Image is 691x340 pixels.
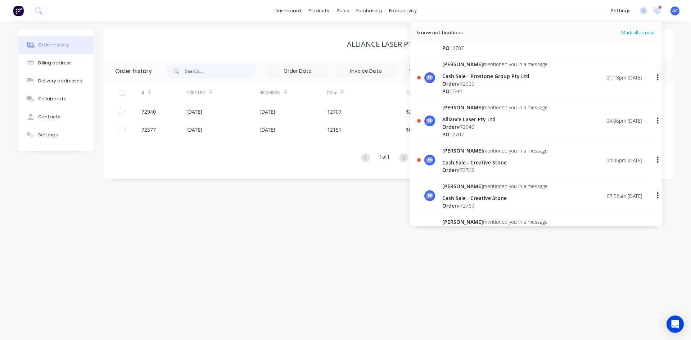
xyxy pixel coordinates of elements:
div: # [141,90,144,96]
div: Order history [38,42,69,48]
div: Collaborate [38,96,67,102]
div: $2,471.15 [406,108,429,115]
span: PO [442,88,450,95]
div: 72940 [141,108,156,115]
div: # [141,83,186,103]
div: sales [333,5,353,16]
div: PO # [327,90,337,96]
button: Settings [18,126,94,144]
div: 5 new notifications [417,29,463,36]
span: PO [442,131,450,138]
div: $658.24 [406,126,425,133]
button: Delivery addresses [18,72,94,90]
div: mentioned you in a message [442,218,548,226]
div: Billing address [38,60,72,66]
div: productivity [385,5,420,16]
img: Factory [13,5,24,16]
div: # 72769 [442,202,548,209]
div: 04:06pm [DATE] [606,117,642,124]
span: [PERSON_NAME] [442,104,483,111]
div: Settings [38,132,58,138]
button: Order history [18,36,94,54]
div: Order history [115,67,152,76]
input: Invoice Date [336,66,396,77]
span: Mark all as read [595,29,655,36]
div: 12707 [442,44,548,52]
span: [PERSON_NAME] [442,61,483,68]
div: 12707 [442,131,548,138]
input: Order Date [267,66,328,77]
span: [PERSON_NAME] [442,147,483,154]
div: mentioned you in a message [442,147,548,154]
div: Required [259,90,280,96]
div: # 72940 [442,123,548,131]
span: Order [442,167,457,173]
div: mentioned you in a message [442,182,548,190]
div: # 72769 [442,166,548,174]
div: [DATE] [259,126,275,133]
span: AC [672,8,678,14]
div: mentioned you in a message [442,60,548,68]
div: Total Value [406,90,433,96]
button: Contacts [18,108,94,126]
div: Delivery addresses [38,78,82,84]
div: 01:18pm [DATE] [606,74,642,81]
div: Total Value [406,83,462,103]
span: PO [442,45,450,51]
div: Cash Sale - Creative Stone [442,194,548,202]
div: Required [259,83,327,103]
div: mentioned you in a message [442,104,548,111]
button: Collaborate [18,90,94,108]
span: [PERSON_NAME] [442,218,483,225]
div: Created [186,83,259,103]
span: [PERSON_NAME] [442,183,483,190]
div: Cash Sale - Creative Stone [442,159,548,166]
div: 04:05pm [DATE] [606,157,642,164]
button: Billing address [18,54,94,72]
div: Cash Sale - Prostone Group Pty Ltd [442,72,548,80]
div: 12707 [327,108,342,115]
div: PO # [327,83,406,103]
div: # 72909 [442,80,548,87]
div: [DATE] [186,108,202,115]
div: 07:58am [DATE] [607,192,642,200]
div: Created [186,90,206,96]
div: products [305,5,333,16]
div: 12151 [327,126,342,133]
div: purchasing [353,5,385,16]
input: Search... [185,64,256,78]
span: Order [442,123,457,130]
span: Order [442,80,457,87]
a: dashboard [271,5,305,16]
div: Contacts [38,114,60,120]
div: 17 Statuses [404,67,465,75]
div: 72577 [141,126,156,133]
span: Order [442,202,457,209]
div: J0594 [442,87,548,95]
div: [DATE] [186,126,202,133]
div: [DATE] [259,108,275,115]
div: 1 of 1 [379,153,390,163]
div: settings [607,5,634,16]
div: Alliance Laser Pty Ltd [442,115,548,123]
div: Alliance Laser Pty Ltd [347,40,431,49]
div: Open Intercom Messenger [667,316,684,333]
